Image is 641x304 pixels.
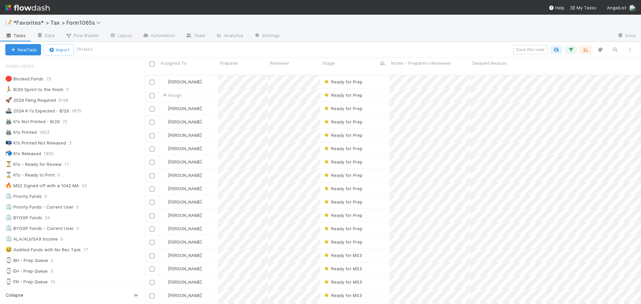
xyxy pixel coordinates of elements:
span: Delayed Reason [472,60,506,66]
img: avatar_d45d11ee-0024-4901-936f-9df0a9cc3b4e.png [162,146,167,151]
span: 🏃 [5,86,12,92]
span: 24 [45,214,57,222]
span: Saved Views [5,59,34,73]
div: [PERSON_NAME] [161,239,202,245]
div: Priority Funds [5,192,42,201]
div: Ready for Prep [323,118,363,125]
a: Team [180,31,211,41]
span: ⏲️ [5,215,12,220]
img: avatar_711f55b7-5a46-40da-996f-bc93b6b86381.png [162,293,167,298]
div: [PERSON_NAME] [161,132,202,138]
img: avatar_d45d11ee-0024-4901-936f-9df0a9cc3b4e.png [162,79,167,84]
span: Ready for Prep [323,146,363,151]
div: Ready for Prep [323,239,363,245]
div: [PERSON_NAME] [161,118,202,125]
img: avatar_711f55b7-5a46-40da-996f-bc93b6b86381.png [162,253,167,258]
span: 5 [66,85,75,94]
div: ALA/ALV/SAX Income [5,235,58,243]
div: 2024 Filing Required [5,96,56,104]
span: [PERSON_NAME] [168,293,202,298]
a: Flow Builder [60,31,104,41]
div: Ready for Prep [323,145,363,152]
a: Settings [249,31,285,41]
span: Collapse [6,292,23,298]
span: 0 [76,203,85,211]
button: Import [44,44,74,55]
span: Ready for Prep [323,239,363,245]
span: 0 [51,256,60,265]
span: Ready for Prep [323,213,363,218]
div: K1s - Ready to Print [5,171,55,179]
input: Toggle Row Selected [150,160,155,165]
span: [PERSON_NAME] [168,119,202,124]
div: [PERSON_NAME] [161,105,202,112]
a: Automation [137,31,180,41]
div: K1s Printed Not Released [5,139,66,147]
input: Toggle Row Selected [150,187,155,192]
span: 0 [57,171,67,179]
span: ⌚ [5,279,12,284]
div: Ready for Prep [323,199,363,205]
a: Layout [104,31,137,41]
img: avatar_711f55b7-5a46-40da-996f-bc93b6b86381.png [162,279,167,285]
span: 📬 [5,150,12,156]
span: Ready for MS3 [323,253,362,258]
span: ⏲️ [5,225,12,231]
span: ⌚ [5,257,12,263]
span: 1800 [44,149,60,158]
div: Ready for Prep [323,78,363,85]
div: Ready for Prep [323,185,363,192]
input: Toggle Row Selected [150,133,155,138]
span: [PERSON_NAME] [168,173,202,178]
span: [PERSON_NAME] [168,199,202,205]
input: Toggle Row Selected [150,80,155,85]
span: Ready for Prep [323,132,363,138]
a: My Tasks [570,4,596,11]
span: ⏳ [5,161,12,167]
span: 1803 [39,128,56,136]
span: AngelList [607,5,626,10]
img: avatar_711f55b7-5a46-40da-996f-bc93b6b86381.png [162,266,167,271]
img: avatar_711f55b7-5a46-40da-996f-bc93b6b86381.png [162,173,167,178]
div: Help [549,4,565,11]
span: 92 [82,182,94,190]
span: [PERSON_NAME] [168,159,202,165]
span: 9198 [58,96,75,104]
span: Assign [161,92,182,98]
span: 3 [69,139,78,147]
input: Toggle All Rows Selected [150,61,155,66]
span: Ready for Prep [323,173,363,178]
input: Toggle Row Selected [150,173,155,178]
small: 74 tasks [76,46,93,52]
div: [PERSON_NAME] [161,185,202,192]
input: Toggle Row Selected [150,120,155,125]
div: K1s - Ready for Review [5,160,62,169]
span: 17 [64,160,75,169]
span: [PERSON_NAME] [168,239,202,245]
div: BYOGP Funds [5,214,42,222]
span: 15 [50,278,62,286]
span: Tasks [5,32,26,39]
img: avatar_711f55b7-5a46-40da-996f-bc93b6b86381.png [162,199,167,205]
span: My Tasks [570,5,596,10]
div: Ready for Prep [323,172,363,179]
div: [PERSON_NAME] [161,292,202,299]
div: [PERSON_NAME] [161,78,202,85]
img: avatar_711f55b7-5a46-40da-996f-bc93b6b86381.png [162,119,167,124]
div: K1s Printed [5,128,37,136]
a: Analytics [211,31,249,41]
div: Blocked Funds [5,75,43,83]
img: avatar_d45d11ee-0024-4901-936f-9df0a9cc3b4e.png [162,106,167,111]
span: 🖨️ [5,118,12,124]
span: 🛑 [5,76,12,81]
div: Ready for Prep [323,212,363,219]
span: 📝 [5,20,12,25]
span: 72 [62,117,74,126]
div: Ready for Prep [323,225,363,232]
div: Audited Funds with No Rec Task [5,246,81,254]
img: logo-inverted-e16ddd16eac7371096b0.svg [5,2,50,13]
span: [PERSON_NAME] [168,213,202,218]
div: Ready for MS3 [323,292,362,299]
span: Notes - Preparer<>Reviewer [391,60,451,66]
